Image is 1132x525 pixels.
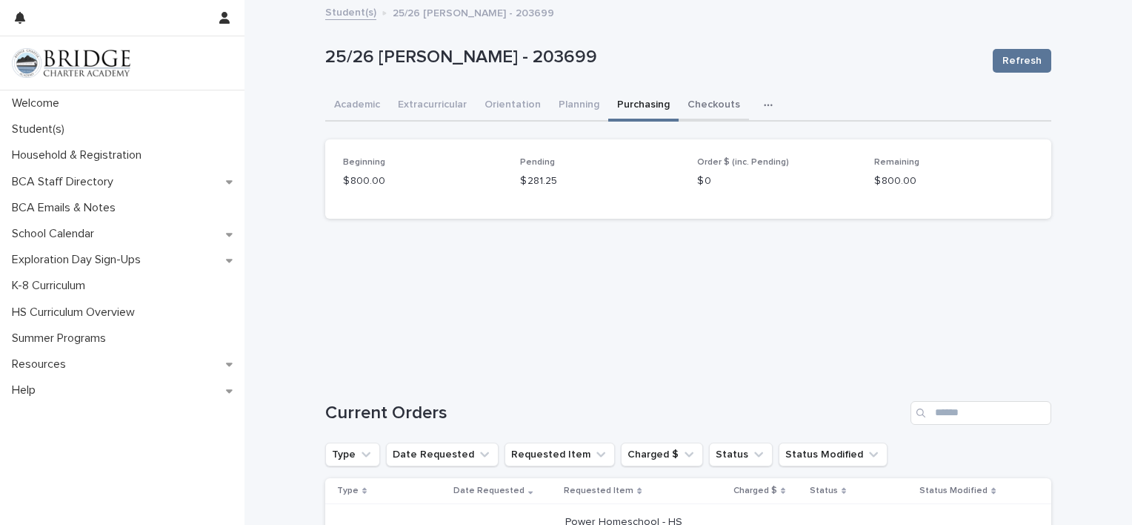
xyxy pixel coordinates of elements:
p: Household & Registration [6,148,153,162]
p: 25/26 [PERSON_NAME] - 203699 [393,4,554,20]
button: Charged $ [621,443,703,466]
p: Charged $ [733,483,777,499]
p: School Calendar [6,227,106,241]
p: Requested Item [564,483,633,499]
p: Status Modified [919,483,988,499]
p: $ 0 [697,174,856,189]
span: Remaining [874,158,919,167]
p: BCA Emails & Notes [6,201,127,215]
button: Status [709,443,773,466]
img: V1C1m3IdTEidaUdm9Hs0 [12,48,130,78]
a: Student(s) [325,3,376,20]
p: Type [337,483,359,499]
p: Date Requested [453,483,525,499]
input: Search [910,401,1051,425]
p: Help [6,383,47,397]
h1: Current Orders [325,403,905,424]
button: Type [325,443,380,466]
span: Order $ (inc. Pending) [697,158,789,167]
button: Purchasing [608,90,679,122]
p: HS Curriculum Overview [6,306,147,320]
button: Status Modified [779,443,888,466]
button: Date Requested [386,443,499,466]
p: $ 800.00 [343,174,502,189]
p: Status [810,483,838,499]
span: Pending [520,158,555,167]
p: K-8 Curriculum [6,279,97,293]
p: Summer Programs [6,331,118,346]
p: Student(s) [6,122,76,136]
button: Requested Item [505,443,615,466]
p: $ 281.25 [520,174,679,189]
p: Resources [6,357,78,372]
button: Academic [325,90,389,122]
p: Welcome [6,96,71,110]
p: BCA Staff Directory [6,175,125,189]
span: Beginning [343,158,385,167]
span: Refresh [1002,53,1042,68]
p: 25/26 [PERSON_NAME] - 203699 [325,47,981,68]
button: Extracurricular [389,90,476,122]
button: Planning [550,90,608,122]
button: Orientation [476,90,550,122]
button: Refresh [993,49,1051,73]
button: Checkouts [679,90,749,122]
p: $ 800.00 [874,174,1033,189]
p: Exploration Day Sign-Ups [6,253,153,267]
